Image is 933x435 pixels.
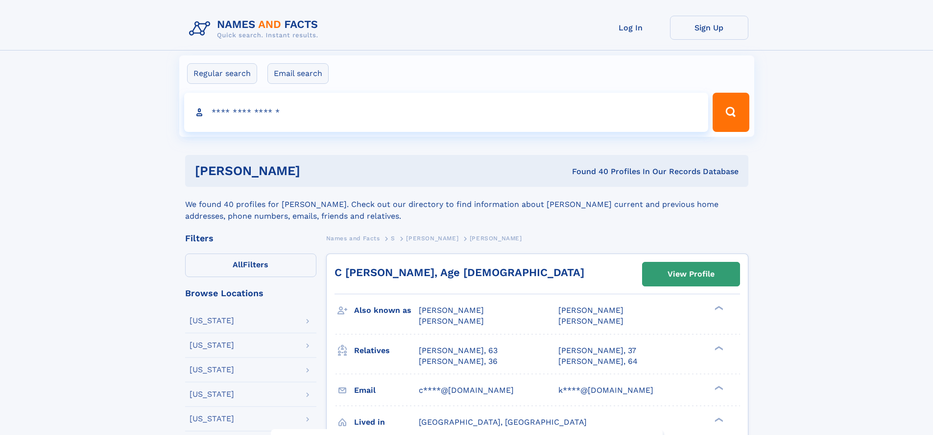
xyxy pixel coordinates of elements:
[419,356,498,367] a: [PERSON_NAME], 36
[712,416,724,423] div: ❯
[668,263,715,285] div: View Profile
[391,232,395,244] a: S
[190,317,234,325] div: [US_STATE]
[190,366,234,374] div: [US_STATE]
[436,166,739,177] div: Found 40 Profiles In Our Records Database
[354,414,419,431] h3: Lived in
[643,262,740,286] a: View Profile
[185,254,316,277] label: Filters
[185,289,316,298] div: Browse Locations
[712,384,724,391] div: ❯
[187,63,257,84] label: Regular search
[712,345,724,351] div: ❯
[470,235,522,242] span: [PERSON_NAME]
[335,266,584,279] a: C [PERSON_NAME], Age [DEMOGRAPHIC_DATA]
[354,342,419,359] h3: Relatives
[267,63,329,84] label: Email search
[233,260,243,269] span: All
[670,16,748,40] a: Sign Up
[190,341,234,349] div: [US_STATE]
[185,16,326,42] img: Logo Names and Facts
[190,415,234,423] div: [US_STATE]
[558,306,623,315] span: [PERSON_NAME]
[713,93,749,132] button: Search Button
[391,235,395,242] span: S
[558,345,636,356] a: [PERSON_NAME], 37
[592,16,670,40] a: Log In
[558,316,623,326] span: [PERSON_NAME]
[712,305,724,311] div: ❯
[419,316,484,326] span: [PERSON_NAME]
[406,235,458,242] span: [PERSON_NAME]
[185,234,316,243] div: Filters
[354,382,419,399] h3: Email
[184,93,709,132] input: search input
[354,302,419,319] h3: Also known as
[185,187,748,222] div: We found 40 profiles for [PERSON_NAME]. Check out our directory to find information about [PERSON...
[419,417,587,427] span: [GEOGRAPHIC_DATA], [GEOGRAPHIC_DATA]
[419,306,484,315] span: [PERSON_NAME]
[190,390,234,398] div: [US_STATE]
[406,232,458,244] a: [PERSON_NAME]
[195,165,436,177] h1: [PERSON_NAME]
[558,356,638,367] a: [PERSON_NAME], 64
[419,345,498,356] a: [PERSON_NAME], 63
[326,232,380,244] a: Names and Facts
